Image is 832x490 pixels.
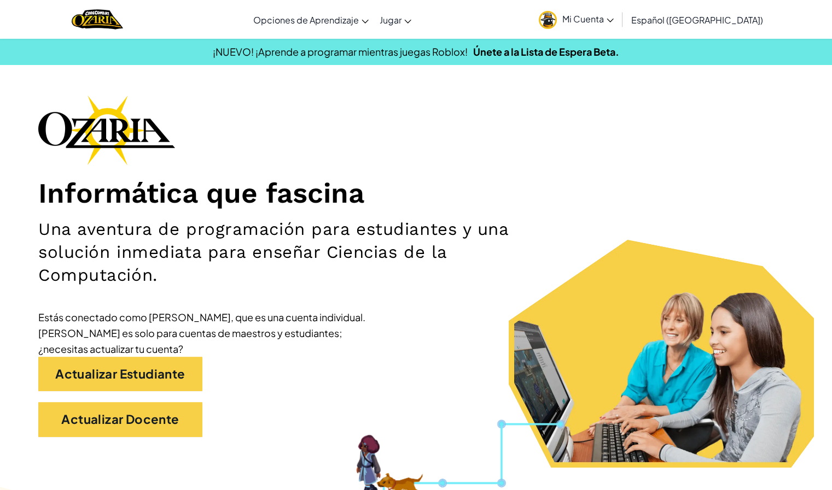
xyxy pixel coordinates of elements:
[72,8,123,31] img: Home
[562,13,614,25] span: Mi Cuenta
[533,2,619,37] a: Mi Cuenta
[38,218,544,287] h2: Una aventura de programación para estudiantes y una solución inmediata para enseñar Ciencias de l...
[539,11,557,29] img: avatar
[626,5,769,34] a: Español ([GEOGRAPHIC_DATA])
[473,45,619,58] a: Únete a la Lista de Espera Beta.
[38,176,794,210] h1: Informática que fascina
[38,357,202,391] a: Actualizar Estudiante
[213,45,468,58] span: ¡NUEVO! ¡Aprende a programar mientras juegas Roblox!
[631,14,763,26] span: Español ([GEOGRAPHIC_DATA])
[380,14,402,26] span: Jugar
[38,95,175,165] img: Ozaria branding logo
[72,8,123,31] a: Ozaria by CodeCombat logo
[374,5,417,34] a: Jugar
[253,14,359,26] span: Opciones de Aprendizaje
[248,5,374,34] a: Opciones de Aprendizaje
[38,309,366,357] div: Estás conectado como [PERSON_NAME], que es una cuenta individual. [PERSON_NAME] es solo para cuen...
[38,402,202,436] a: Actualizar Docente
